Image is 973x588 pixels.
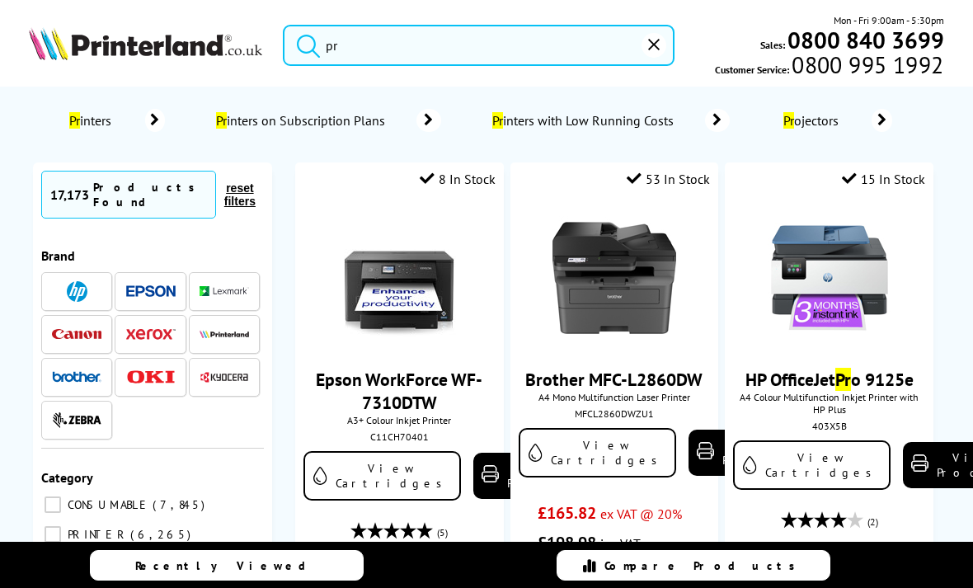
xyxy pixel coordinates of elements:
[842,171,925,187] div: 15 In Stock
[283,25,675,66] input: Search product or brand
[737,420,921,432] div: 403X5B
[437,517,448,548] span: (5)
[90,550,364,581] a: Recently Viewed
[779,112,847,129] span: ojectors
[787,25,944,55] b: 0800 840 3699
[491,112,680,129] span: inters with Low Running Costs
[126,370,176,384] img: OKI
[733,440,891,490] a: View Cartridges
[473,453,597,499] a: View Product
[745,368,914,391] a: HP OfficeJetPro 9125e
[216,181,264,209] button: reset filters
[519,391,711,403] span: A4 Mono Multifunction Laser Printer
[65,109,165,132] a: Printers
[420,171,496,187] div: 8 In Stock
[303,414,496,426] span: A3+ Colour Inkjet Printer
[45,496,61,513] input: CONSUMABLE 7,845
[130,527,195,542] span: 6,265
[153,497,209,512] span: 7,845
[214,112,392,129] span: inters on Subscription Plans
[337,216,461,340] img: epson-wf-7310-front-new-small.jpg
[29,27,262,64] a: Printerland Logo
[834,12,944,28] span: Mon - Fri 9:00am - 5:30pm
[45,526,61,543] input: PRINTER 6,265
[779,109,892,132] a: Projectors
[63,497,151,512] span: CONSUMABLE
[525,368,703,391] a: Brother MFC-L2860DW
[216,112,227,129] mark: Pr
[52,371,101,383] img: Brother
[41,247,75,264] span: Brand
[552,216,676,340] img: brother-MFC-L2860DW-front-small.jpg
[789,57,943,73] span: 0800 995 1992
[52,329,101,340] img: Canon
[867,506,878,538] span: (2)
[41,469,93,486] span: Category
[538,502,596,524] span: £165.82
[63,527,129,542] span: PRINTER
[303,451,461,501] a: View Cartridges
[200,286,249,296] img: Lexmark
[135,558,322,573] span: Recently Viewed
[316,368,482,414] a: Epson WorkForce WF-7310DTW
[50,186,89,203] span: 17,173
[604,558,804,573] span: Compare Products
[835,368,851,391] mark: Pr
[733,391,925,416] span: A4 Colour Multifunction Inkjet Printer with HP Plus
[627,171,710,187] div: 53 In Stock
[785,32,944,48] a: 0800 840 3699
[308,430,491,443] div: C11CH70401
[214,109,441,132] a: Printers on Subscription Plans
[52,412,101,428] img: Zebra
[538,532,596,553] span: £198.98
[200,330,249,338] img: Printerland
[69,112,80,129] mark: Pr
[93,180,207,209] div: Products Found
[760,37,785,53] span: Sales:
[200,371,249,383] img: Kyocera
[29,27,262,60] img: Printerland Logo
[67,281,87,302] img: HP
[65,112,121,129] span: inters
[557,550,830,581] a: Compare Products
[491,109,730,132] a: Printers with Low Running Costs
[768,216,891,340] img: hp-officejet-pro-9125e-front-new-small.jpg
[519,428,676,477] a: View Cartridges
[600,506,682,522] span: ex VAT @ 20%
[492,112,503,129] mark: Pr
[126,285,176,298] img: Epson
[715,57,943,78] span: Customer Service:
[783,112,794,129] mark: Pr
[600,535,641,552] span: inc VAT
[689,430,812,476] a: View Product
[126,328,176,340] img: Xerox
[523,407,707,420] div: MFCL2860DWZU1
